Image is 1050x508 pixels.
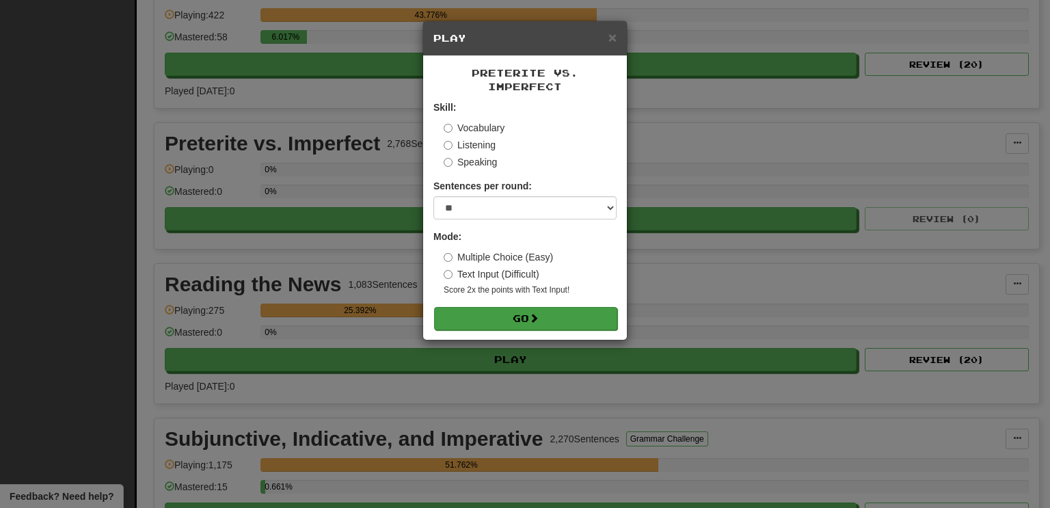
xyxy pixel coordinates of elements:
label: Text Input (Difficult) [444,267,539,281]
label: Sentences per round: [433,179,532,193]
button: Go [434,307,617,330]
h5: Play [433,31,617,45]
input: Vocabulary [444,124,453,133]
small: Score 2x the points with Text Input ! [444,284,617,296]
label: Multiple Choice (Easy) [444,250,553,264]
input: Speaking [444,158,453,167]
input: Multiple Choice (Easy) [444,253,453,262]
label: Listening [444,138,496,152]
label: Vocabulary [444,121,504,135]
button: Close [608,30,617,44]
input: Text Input (Difficult) [444,270,453,279]
input: Listening [444,141,453,150]
label: Speaking [444,155,497,169]
strong: Skill: [433,102,456,113]
span: × [608,29,617,45]
span: Preterite vs. Imperfect [472,67,578,92]
strong: Mode: [433,231,461,242]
